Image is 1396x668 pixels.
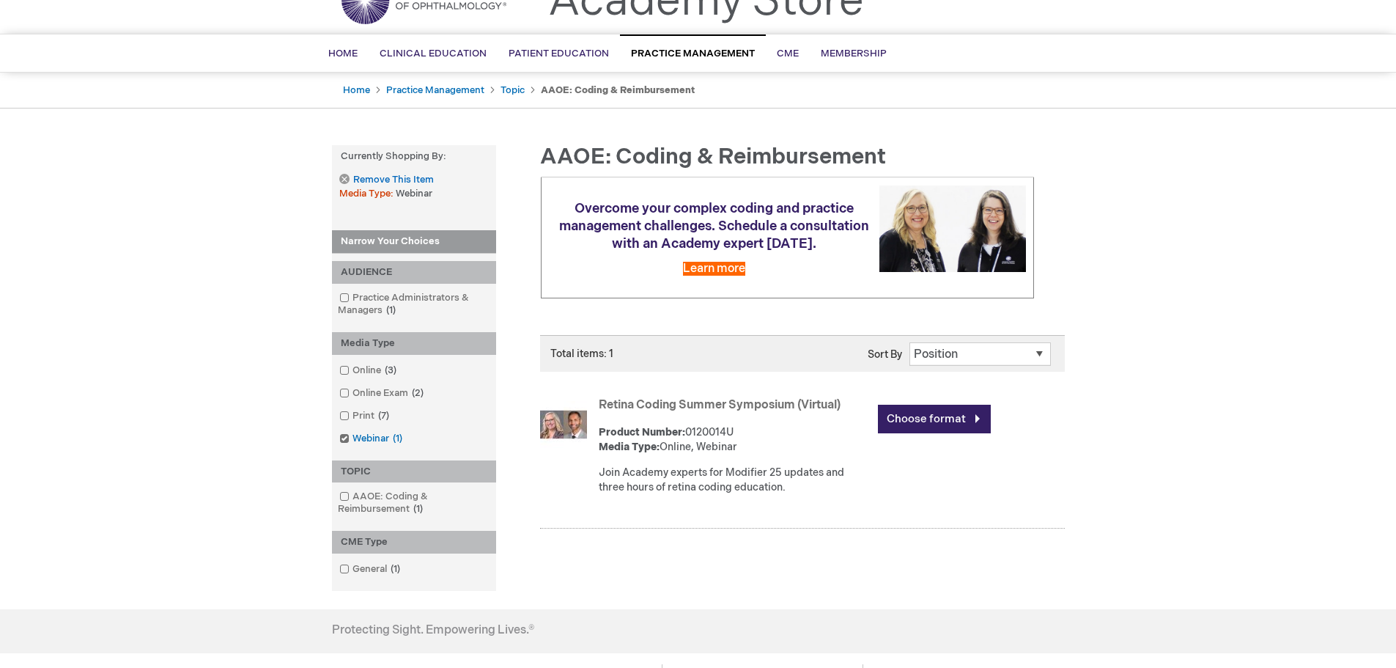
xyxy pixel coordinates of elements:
[868,348,902,361] label: Sort By
[353,173,434,187] span: Remove This Item
[777,48,799,59] span: CME
[821,48,887,59] span: Membership
[336,562,406,576] a: General1
[599,426,685,438] strong: Product Number:
[328,48,358,59] span: Home
[541,84,695,96] strong: AAOE: Coding & Reimbursement
[878,405,991,433] a: Choose format
[381,364,400,376] span: 3
[386,84,484,96] a: Practice Management
[336,291,492,318] a: Practice Administrators & Managers1
[380,48,487,59] span: Clinical Education
[599,466,871,495] div: Join Academy experts for Modifier 25 updates and three hours of retina coding education.
[879,186,1026,271] img: Schedule a consultation with an Academy expert today
[336,409,395,423] a: Print7
[332,460,496,483] div: TOPIC
[332,624,534,637] h4: Protecting Sight. Empowering Lives.®
[336,490,492,516] a: AAOE: Coding & Reimbursement1
[374,410,393,422] span: 7
[336,432,408,446] a: Webinar1
[599,398,841,412] a: Retina Coding Summer Symposium (Virtual)
[339,188,396,199] span: Media Type
[501,84,525,96] a: Topic
[550,348,613,360] span: Total items: 1
[332,230,496,254] strong: Narrow Your Choices
[599,441,660,453] strong: Media Type:
[387,563,404,575] span: 1
[559,201,869,252] span: Overcome your complex coding and practice management challenges. Schedule a consultation with an ...
[509,48,609,59] span: Patient Education
[336,386,429,400] a: Online Exam2
[631,48,755,59] span: Practice Management
[336,364,402,378] a: Online3
[343,84,370,96] a: Home
[332,332,496,355] div: Media Type
[389,433,406,444] span: 1
[683,262,745,276] a: Learn more
[396,188,432,199] span: Webinar
[332,145,496,168] strong: Currently Shopping by:
[410,503,426,515] span: 1
[332,261,496,284] div: AUDIENCE
[540,401,587,448] img: Retina Coding Summer Symposium (Virtual)
[332,531,496,554] div: CME Type
[599,425,871,455] div: 0120014U Online, Webinar
[408,387,427,399] span: 2
[383,304,399,316] span: 1
[540,144,886,170] span: AAOE: Coding & Reimbursement
[339,174,433,186] a: Remove This Item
